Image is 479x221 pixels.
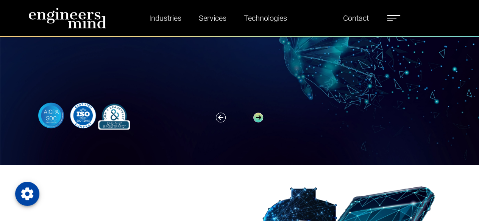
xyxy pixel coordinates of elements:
[28,8,106,29] img: logo
[196,9,229,27] a: Services
[33,101,133,130] img: banner-logo
[241,9,290,27] a: Technologies
[146,9,184,27] a: Industries
[340,9,372,27] a: Contact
